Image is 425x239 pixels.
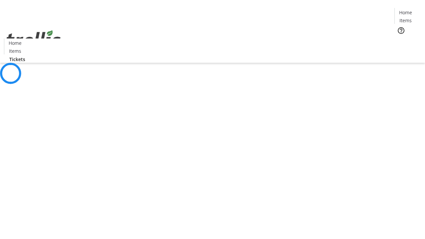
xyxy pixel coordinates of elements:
img: Orient E2E Organization n8Uh8VXFSN's Logo [4,23,63,56]
span: Tickets [9,56,25,63]
span: Home [399,9,412,16]
a: Tickets [394,39,421,45]
a: Home [395,9,416,16]
a: Items [395,17,416,24]
button: Help [394,24,408,37]
span: Home [9,40,22,46]
span: Items [399,17,412,24]
a: Items [4,47,26,54]
a: Home [4,40,26,46]
span: Items [9,47,21,54]
a: Tickets [4,56,31,63]
span: Tickets [400,39,416,45]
